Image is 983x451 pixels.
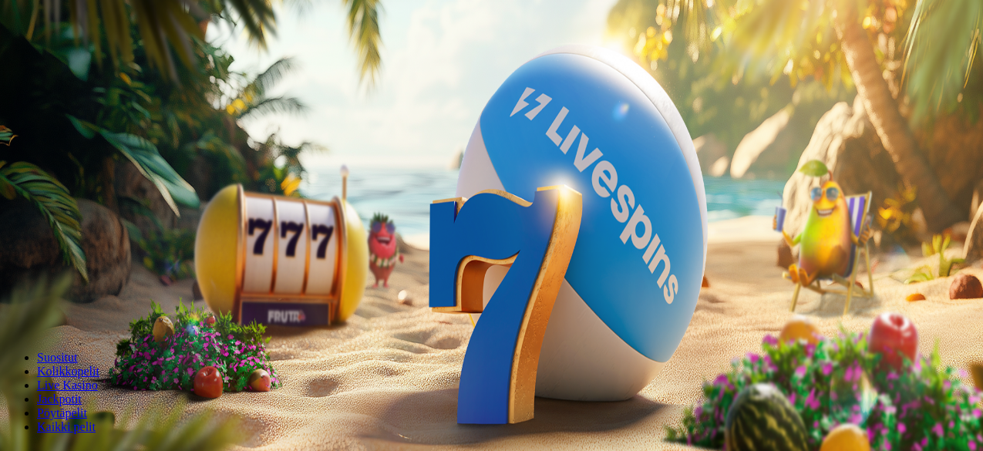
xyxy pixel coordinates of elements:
[37,392,82,406] a: Jackpotit
[37,406,87,419] span: Pöytäpelit
[37,351,77,364] a: Suositut
[37,420,96,433] span: Kaikki pelit
[37,379,98,392] a: Live Kasino
[6,325,977,434] nav: Lobby
[37,365,99,378] a: Kolikkopelit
